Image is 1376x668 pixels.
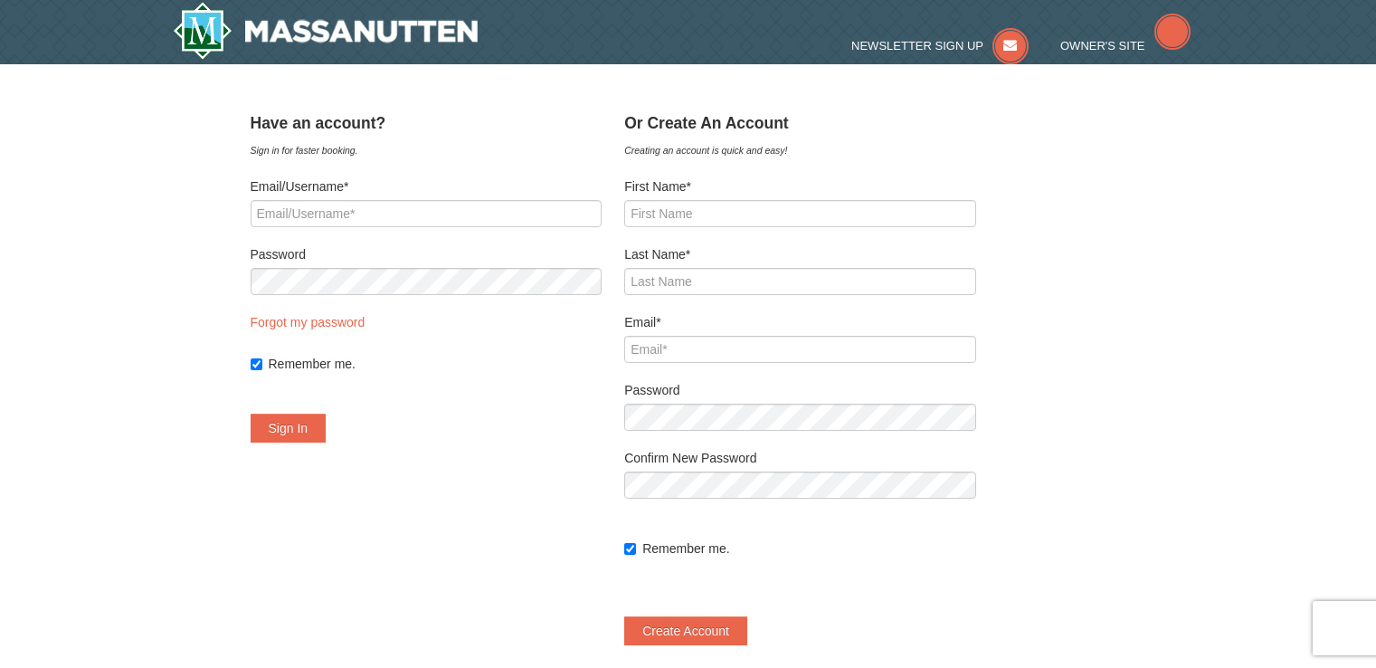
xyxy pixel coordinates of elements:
h4: Or Create An Account [624,114,976,132]
label: Remember me. [642,539,976,558]
a: Newsletter Sign Up [851,39,1029,52]
label: Password [251,245,603,263]
a: Owner's Site [1060,39,1191,52]
label: Password [624,381,976,399]
button: Sign In [251,414,327,443]
span: Owner's Site [1060,39,1145,52]
span: Newsletter Sign Up [851,39,983,52]
input: Last Name [624,268,976,295]
label: Email* [624,313,976,331]
input: Email/Username* [251,200,603,227]
label: First Name* [624,177,976,196]
label: Confirm New Password [624,449,976,467]
label: Last Name* [624,245,976,263]
label: Email/Username* [251,177,603,196]
h4: Have an account? [251,114,603,132]
div: Sign in for faster booking. [251,141,603,159]
img: Massanutten Resort Logo [173,2,479,60]
input: First Name [624,200,976,227]
input: Email* [624,336,976,363]
button: Create Account [624,616,747,645]
a: Massanutten Resort [173,2,479,60]
a: Forgot my password [251,315,365,329]
div: Creating an account is quick and easy! [624,141,976,159]
label: Remember me. [269,355,603,373]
